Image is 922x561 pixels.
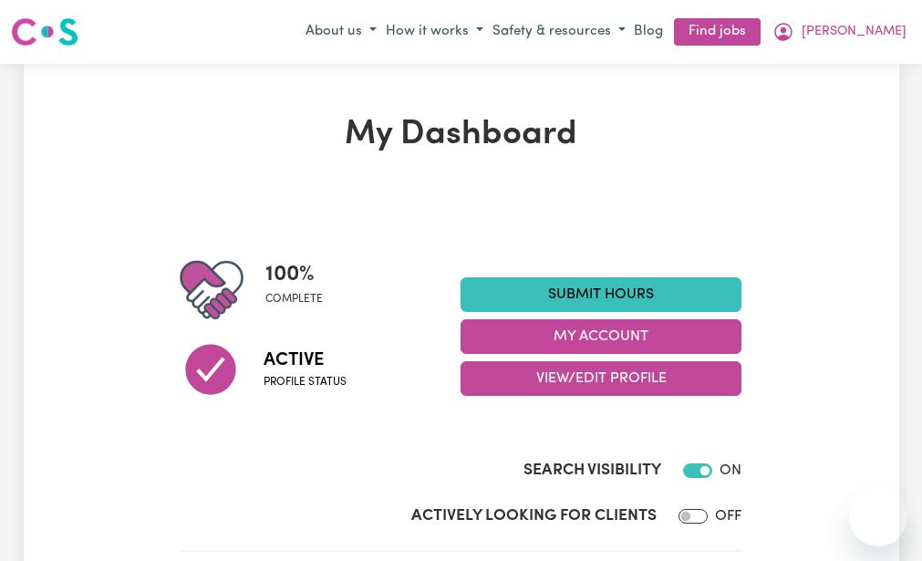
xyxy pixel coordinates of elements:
[301,17,381,47] button: About us
[265,258,337,322] div: Profile completeness: 100%
[11,11,78,53] a: Careseekers logo
[381,17,488,47] button: How it works
[720,463,741,478] span: ON
[461,319,741,354] button: My Account
[768,16,911,47] button: My Account
[849,488,907,546] iframe: Button to launch messaging window
[461,361,741,396] button: View/Edit Profile
[180,115,741,156] h1: My Dashboard
[488,17,630,47] button: Safety & resources
[265,291,323,307] span: complete
[411,504,657,528] label: Actively Looking for Clients
[674,18,761,47] a: Find jobs
[715,509,741,524] span: OFF
[630,18,667,47] a: Blog
[265,258,323,291] span: 100 %
[461,277,741,312] a: Submit Hours
[523,459,661,483] label: Search Visibility
[11,16,78,48] img: Careseekers logo
[264,374,347,390] span: Profile status
[802,22,906,42] span: [PERSON_NAME]
[264,347,347,374] span: Active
